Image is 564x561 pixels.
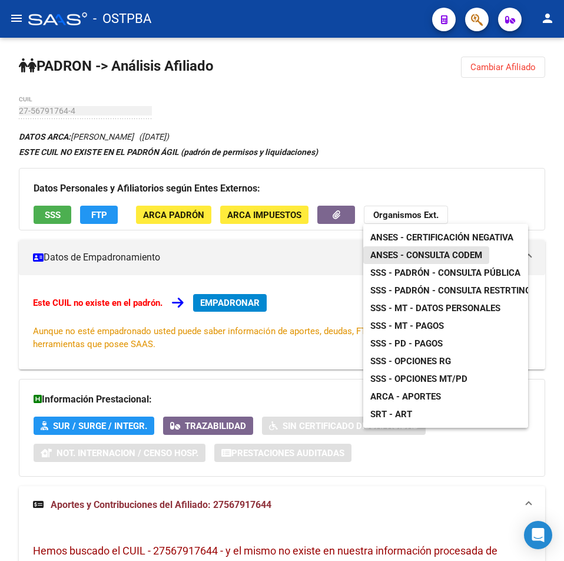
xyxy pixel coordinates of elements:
span: SSS - Padrón - Consulta Restrtingida [370,285,545,296]
a: SSS - MT - Pagos [363,317,451,335]
a: ANSES - Certificación Negativa [363,229,520,246]
span: ARCA - Aportes [370,391,441,402]
span: ANSES - Consulta CODEM [370,250,482,260]
span: ANSES - Certificación Negativa [370,232,513,243]
div: Open Intercom Messenger [524,521,552,549]
a: SSS - Opciones RG [363,352,458,370]
a: ARCA - Aportes [363,388,448,405]
a: SSS - Padrón - Consulta Pública [363,264,527,282]
a: SSS - Padrón - Consulta Restrtingida [363,282,552,299]
a: SSS - PD - Pagos [363,335,450,352]
span: SSS - MT - Datos Personales [370,303,500,313]
span: SSS - MT - Pagos [370,321,444,331]
span: SSS - Opciones RG [370,356,451,367]
a: SRT - ART [363,405,528,423]
a: SSS - MT - Datos Personales [363,299,507,317]
span: SSS - Opciones MT/PD [370,374,467,384]
a: SSS - Opciones MT/PD [363,370,475,388]
a: ANSES - Consulta CODEM [363,246,489,264]
span: SRT - ART [370,409,412,420]
span: SSS - Padrón - Consulta Pública [370,268,520,278]
span: SSS - PD - Pagos [370,338,443,349]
